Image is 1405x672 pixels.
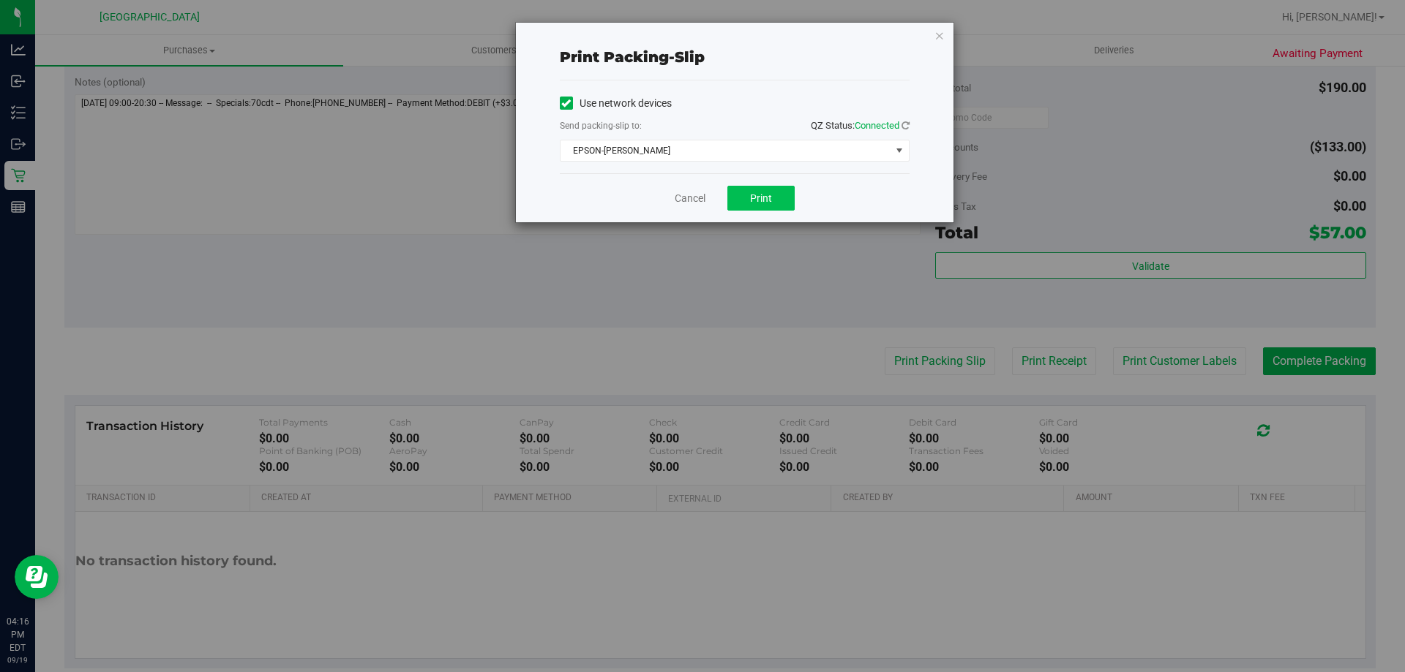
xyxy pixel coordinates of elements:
[890,140,908,161] span: select
[560,119,642,132] label: Send packing-slip to:
[750,192,772,204] span: Print
[561,140,891,161] span: EPSON-[PERSON_NAME]
[855,120,899,131] span: Connected
[560,48,705,66] span: Print packing-slip
[675,191,705,206] a: Cancel
[560,96,672,111] label: Use network devices
[15,555,59,599] iframe: Resource center
[727,186,795,211] button: Print
[811,120,910,131] span: QZ Status:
